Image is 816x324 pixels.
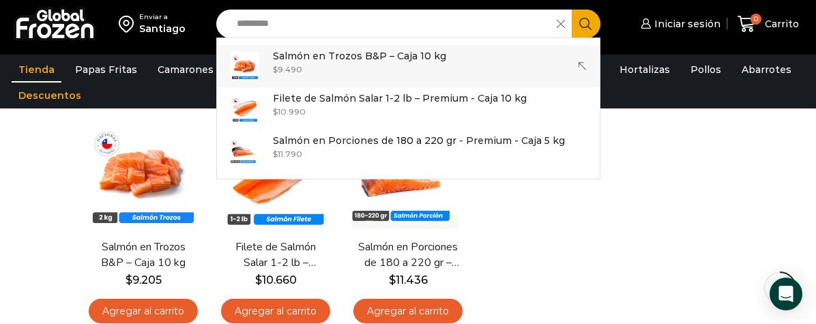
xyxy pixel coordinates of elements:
a: Salmón en Trozos B&P – Caja 10 kg $9.490 [217,45,600,87]
span: 0 [751,14,761,25]
p: Salmón en Trozos B&P – Caja 10 kg [273,48,446,63]
div: Santiago [139,22,186,35]
a: Salmón en Porciones de 180 a 220 gr – Premium – Caja 5 kg [358,239,458,271]
a: Abarrotes [735,57,798,83]
a: Descuentos [12,83,88,108]
a: Filete de Salmón Salar 1-2 lb – Premium - Caja 10 kg $10.990 [217,87,600,130]
a: Agregar al carrito: “Salmón en Porciones de 180 a 220 gr - Premium - Caja 5 kg” [353,299,463,324]
span: $ [273,149,278,159]
span: $ [389,274,396,286]
a: Filete de Salmón Salar 1-2 lb – Premium – Caja 10 kg [225,239,326,271]
span: $ [273,64,278,74]
a: Camarones [151,57,220,83]
p: Filete de Salmón Salar 1-2 lb – Premium - Caja 10 kg [273,91,527,106]
bdi: 10.660 [255,274,297,286]
a: Agregar al carrito: “Filete de Salmón Salar 1-2 lb – Premium - Caja 10 kg” [221,299,330,324]
span: $ [273,106,278,117]
div: Open Intercom Messenger [770,278,802,310]
div: Enviar a [139,12,186,22]
span: Iniciar sesión [651,17,720,31]
bdi: 10.990 [273,106,306,117]
span: Carrito [761,17,799,31]
a: Hortalizas [613,57,677,83]
span: $ [255,274,262,286]
img: address-field-icon.svg [119,12,139,35]
a: Pollos [684,57,728,83]
a: Tienda [12,57,61,83]
p: Salmón en Porciones de 180 a 220 gr - Premium - Caja 5 kg [273,133,565,148]
button: Search button [572,10,600,38]
bdi: 11.790 [273,149,302,159]
a: Agregar al carrito: “Salmón en Trozos B&P – Caja 10 kg” [89,299,198,324]
bdi: 9.490 [273,64,302,74]
a: Papas Fritas [68,57,144,83]
bdi: 9.205 [126,274,162,286]
a: 0 Carrito [734,8,802,40]
a: Salmón en Porciones de 180 a 220 gr - Premium - Caja 5 kg $11.790 [217,130,600,172]
a: Salmón en Trozos B&P – Caja 10 kg [93,239,194,271]
bdi: 11.436 [389,274,428,286]
span: $ [126,274,132,286]
a: Iniciar sesión [637,10,720,38]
